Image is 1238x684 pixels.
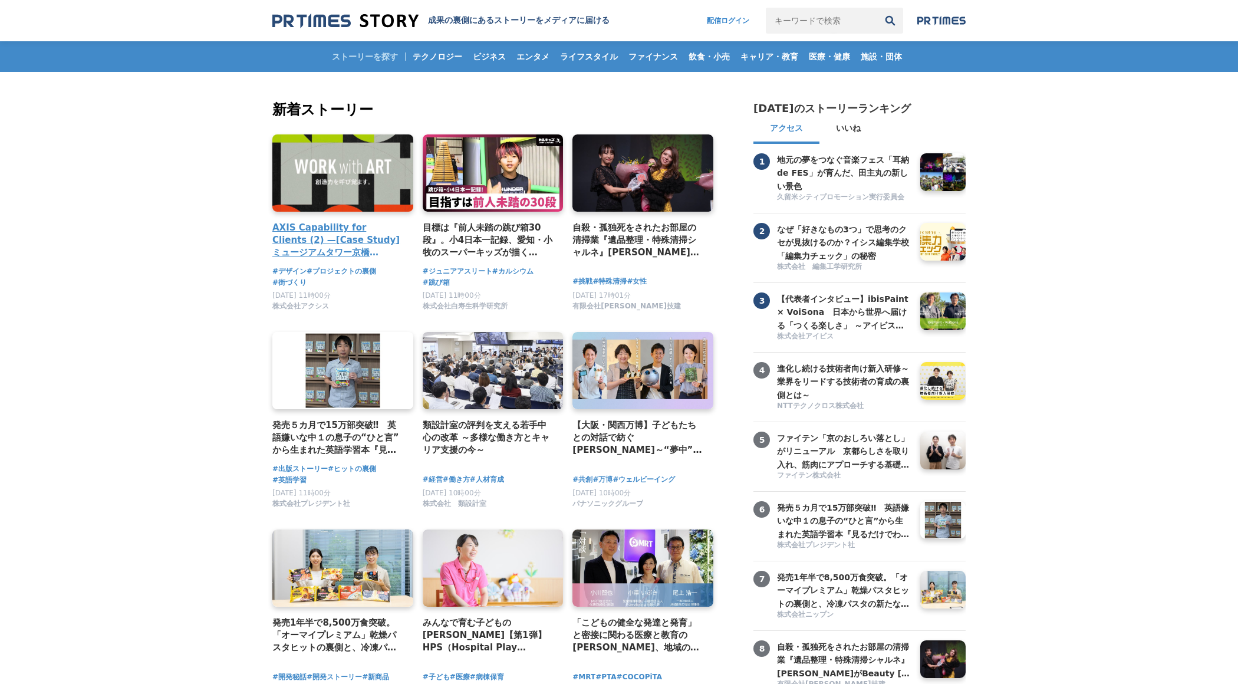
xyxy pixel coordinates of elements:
a: 株式会社プレジデント社 [777,540,911,551]
span: [DATE] 10時00分 [572,489,631,497]
span: ライフスタイル [555,51,623,62]
a: 類設計室の評判を支える若手中心の改革 ～多様な働き方とキャリア支援の今～ [423,419,554,457]
a: なぜ「好きなもの3つ」で思考のクセが見抜けるのか？イシス編集学校「編集力チェック」の秘密 [777,223,911,261]
a: 株式会社プレジデント社 [272,502,350,511]
a: 有限会社[PERSON_NAME]技建 [572,305,681,313]
span: 4 [753,362,770,379]
a: 飲食・小売 [684,41,735,72]
a: #出版ストーリー [272,463,328,475]
a: #経営 [423,474,443,485]
span: ファイテン株式会社 [777,471,841,481]
span: #共創 [572,474,592,485]
a: #人材育成 [470,474,504,485]
a: #新商品 [362,672,389,683]
span: 株式会社 編集工学研究所 [777,262,862,272]
h2: [DATE]のストーリーランキング [753,101,911,116]
a: 株式会社アイビス [777,331,911,343]
a: 「こどもの健全な発達と発育」と密接に関わる医療と教育の[PERSON_NAME]、地域の役割や関わり方 [572,616,704,655]
a: #ウェルビーイング [613,474,675,485]
img: 成果の裏側にあるストーリーをメディアに届ける [272,13,419,29]
h3: 地元の夢をつなぐ音楽フェス「耳納 de FES」が育んだ、田主丸の新しい景色 [777,153,911,193]
a: 発売５カ月で15万部突破‼ 英語嫌いな中１の息子の“ひと言”から生まれた英語学習本『見るだけでわかる‼ 英語ピクト図鑑』異例ヒットの要因 [272,419,404,457]
span: 有限会社[PERSON_NAME]技建 [572,301,681,311]
a: #病棟保育 [470,672,504,683]
a: #MRT [572,672,595,683]
h2: 新着ストーリー [272,99,716,120]
span: #ヒットの裏側 [328,463,376,475]
span: #COCOPiTA [617,672,663,683]
span: #デザイン [272,266,307,277]
a: エンタメ [512,41,554,72]
span: 5 [753,432,770,448]
a: #街づくり [272,277,307,288]
a: #開発ストーリー [307,672,362,683]
span: #女性 [627,276,647,287]
span: 施設・団体 [856,51,907,62]
a: 地元の夢をつなぐ音楽フェス「耳納 de FES」が育んだ、田主丸の新しい景色 [777,153,911,191]
a: AXIS Capability for Clients (2) —[Case Study] ミュージアムタワー京橋 「WORK with ART」 [272,221,404,259]
span: 株式会社プレジデント社 [272,499,350,509]
h3: 自殺・孤独死をされたお部屋の清掃業『遺品整理・特殊清掃シャルネ』[PERSON_NAME]がBeauty [GEOGRAPHIC_DATA][PERSON_NAME][GEOGRAPHIC_DA... [777,640,911,680]
a: 株式会社 類設計室 [423,502,486,511]
a: 成果の裏側にあるストーリーをメディアに届ける 成果の裏側にあるストーリーをメディアに届ける [272,13,610,29]
span: 久留米シティプロモーション実行委員会 [777,192,904,202]
span: #働き方 [443,474,470,485]
a: 自殺・孤独死をされたお部屋の清掃業『遺品整理・特殊清掃シャルネ』[PERSON_NAME]がBeauty [GEOGRAPHIC_DATA][PERSON_NAME][GEOGRAPHIC_DA... [777,640,911,678]
span: [DATE] 11時00分 [272,489,331,497]
span: #挑戦 [572,276,592,287]
a: 久留米シティプロモーション実行委員会 [777,192,911,203]
a: #英語学習 [272,475,307,486]
a: prtimes [917,16,966,25]
span: エンタメ [512,51,554,62]
button: アクセス [753,116,819,144]
a: 目標は『前人未踏の跳び箱30段』。小4日本一記録、愛知・小牧のスーパーキッズが描く[PERSON_NAME]とは？ [423,221,554,259]
h1: 成果の裏側にあるストーリーをメディアに届ける [428,15,610,26]
a: #万博 [592,474,613,485]
span: #特殊清掃 [592,276,627,287]
a: 医療・健康 [804,41,855,72]
span: ファイナンス [624,51,683,62]
span: ビジネス [468,51,511,62]
a: テクノロジー [408,41,467,72]
span: 3 [753,292,770,309]
a: #跳び箱 [423,277,450,288]
a: #医療 [450,672,470,683]
span: 株式会社白寿生科学研究所 [423,301,508,311]
h3: なぜ「好きなもの3つ」で思考のクセが見抜けるのか？イシス編集学校「編集力チェック」の秘密 [777,223,911,262]
a: 【大阪・関西万博】子どもたちとの対話で紡ぐ[PERSON_NAME]～“夢中”の力を育む「Unlock FRプログラム」 [572,419,704,457]
span: キャリア・教育 [736,51,803,62]
a: ファイテン「京のおしろい落とし」がリニューアル 京都らしさを取り入れ、筋肉にアプローチする基礎化粧品が完成 [777,432,911,469]
a: #プロジェクトの裏側 [307,266,376,277]
span: [DATE] 10時00分 [423,489,481,497]
span: 株式会社プレジデント社 [777,540,855,550]
a: #PTA [595,672,616,683]
a: ライフスタイル [555,41,623,72]
a: ビジネス [468,41,511,72]
span: 8 [753,640,770,657]
span: 2 [753,223,770,239]
span: NTTテクノクロス株式会社 [777,401,864,411]
span: 7 [753,571,770,587]
span: #開発秘話 [272,672,307,683]
span: #子ども [423,672,450,683]
a: パナソニックグループ [572,502,643,511]
a: #カルシウム [492,266,534,277]
a: 発売1年半で8,500万食突破。「オーマイプレミアム」乾燥パスタヒットの裏側と、冷凍パスタの新たな挑戦。徹底的な消費者起点で「おいしさ」を追求するニップンの歩み [272,616,404,655]
a: ファイナンス [624,41,683,72]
